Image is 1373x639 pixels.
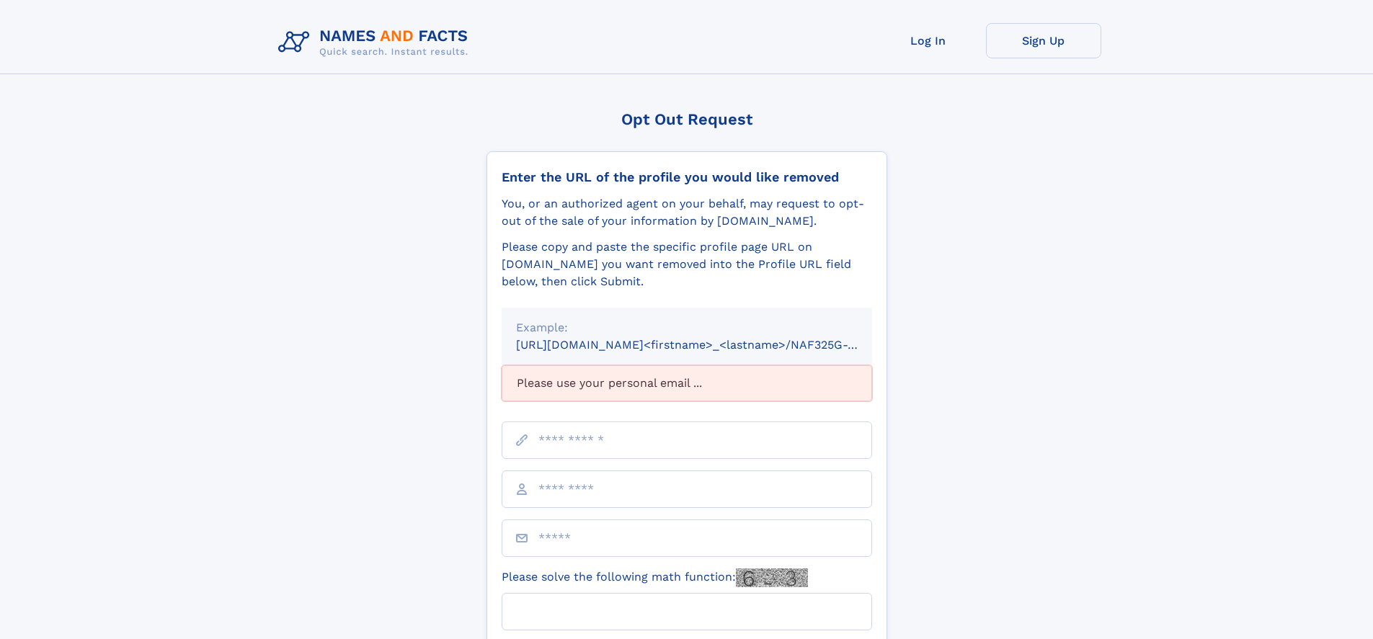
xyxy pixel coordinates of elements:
a: Log In [871,23,986,58]
div: Please use your personal email ... [502,365,872,401]
div: Please copy and paste the specific profile page URL on [DOMAIN_NAME] you want removed into the Pr... [502,238,872,290]
small: [URL][DOMAIN_NAME]<firstname>_<lastname>/NAF325G-xxxxxxxx [516,338,899,352]
div: Opt Out Request [486,110,887,128]
label: Please solve the following math function: [502,568,808,587]
div: You, or an authorized agent on your behalf, may request to opt-out of the sale of your informatio... [502,195,872,230]
div: Enter the URL of the profile you would like removed [502,169,872,185]
a: Sign Up [986,23,1101,58]
img: Logo Names and Facts [272,23,480,62]
div: Example: [516,319,858,336]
